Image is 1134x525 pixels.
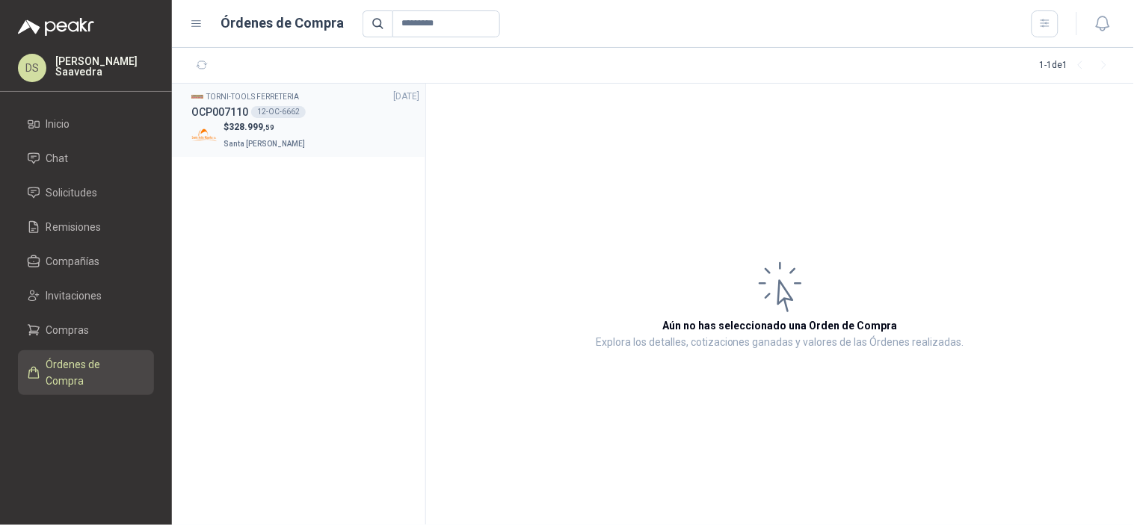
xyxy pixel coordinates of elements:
[229,122,274,132] span: 328.999
[18,54,46,82] div: DS
[46,253,100,270] span: Compañías
[224,140,305,148] span: Santa [PERSON_NAME]
[18,18,94,36] img: Logo peakr
[46,322,90,338] span: Compras
[46,356,140,389] span: Órdenes de Compra
[206,91,299,103] p: TORNI-TOOLS FERRETERIA
[1040,54,1116,78] div: 1 - 1 de 1
[18,213,154,241] a: Remisiones
[393,90,419,104] span: [DATE]
[18,316,154,344] a: Compras
[224,120,308,134] p: $
[191,122,218,149] img: Company Logo
[18,247,154,276] a: Compañías
[46,116,70,132] span: Inicio
[46,288,102,304] span: Invitaciones
[191,90,419,151] a: Company LogoTORNI-TOOLS FERRETERIA[DATE] OCP00711012-OC-6662Company Logo$328.999,59Santa [PERSON_...
[46,184,98,201] span: Solicitudes
[46,219,102,235] span: Remisiones
[18,110,154,138] a: Inicio
[596,334,964,352] p: Explora los detalles, cotizaciones ganadas y valores de las Órdenes realizadas.
[18,178,154,207] a: Solicitudes
[55,56,154,77] p: [PERSON_NAME] Saavedra
[46,150,69,167] span: Chat
[251,106,306,118] div: 12-OC-6662
[18,282,154,310] a: Invitaciones
[263,123,274,131] span: ,59
[191,90,203,102] img: Company Logo
[18,350,154,395] a: Órdenes de Compra
[663,317,898,334] h3: Aún no has seleccionado una Orden de Compra
[191,104,248,120] h3: OCP007110
[18,144,154,173] a: Chat
[221,13,345,34] h1: Órdenes de Compra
